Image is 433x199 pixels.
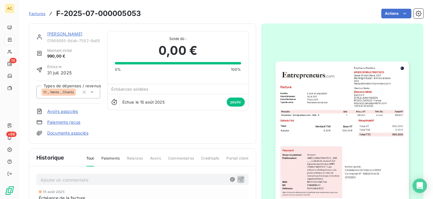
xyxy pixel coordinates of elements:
[47,38,100,43] span: 01968685-8dab-7582-8a69-7d962d87f2f0
[111,87,149,92] span: Échéances soldées
[168,156,194,166] span: Commentaires
[47,108,78,114] a: Avoirs associés
[10,58,17,63] span: 14
[381,9,411,18] button: Actions
[47,70,72,76] span: 31 juil. 2025
[227,98,245,107] span: payée
[101,156,120,166] span: Paiements
[47,53,72,59] span: 990,00 €
[5,186,14,195] img: Logo LeanPay
[231,67,241,72] span: 100%
[86,156,94,166] span: Tout
[122,100,165,104] span: Échue le 15 août 2025
[6,132,17,137] span: +99
[115,36,241,42] span: Solde dû :
[47,64,72,70] span: Émise le
[115,67,121,72] span: 0%
[29,11,45,16] span: Factures
[158,42,197,60] span: 0,00 €
[5,4,14,13] div: AC
[43,90,74,94] span: 1.1 _ Vente _ Clients
[201,156,220,166] span: Creditsafe
[47,130,88,136] a: Documents associés
[47,119,80,125] a: Paiements reçus
[29,11,45,17] a: Factures
[150,156,161,166] span: Avoirs
[413,179,427,193] div: Open Intercom Messenger
[5,59,14,69] a: 14
[47,31,82,36] a: [PERSON_NAME]
[43,190,65,194] span: 15 août 2025
[36,154,64,162] span: Historique
[56,8,141,19] h3: F-2025-07-000005053
[226,156,248,166] span: Portail client
[127,156,143,166] span: Relances
[47,48,72,53] span: Montant initial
